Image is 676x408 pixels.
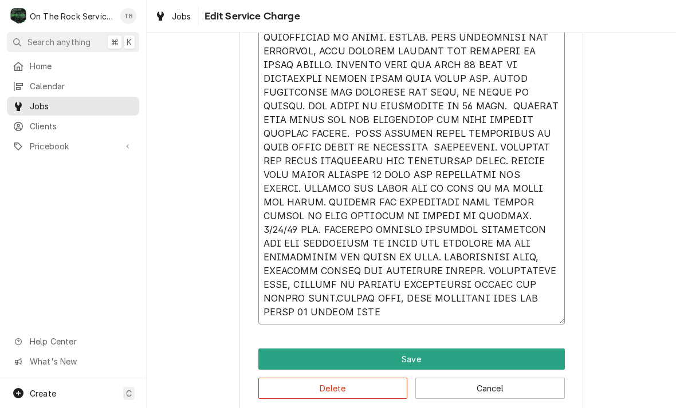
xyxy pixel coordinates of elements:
[27,36,91,48] span: Search anything
[415,378,565,399] button: Cancel
[30,80,133,92] span: Calendar
[258,348,565,399] div: Button Group
[7,32,139,52] button: Search anything⌘K
[30,335,132,347] span: Help Center
[7,117,139,136] a: Clients
[30,389,56,398] span: Create
[172,10,191,22] span: Jobs
[258,348,565,370] button: Save
[258,370,565,399] div: Button Group Row
[7,137,139,156] a: Go to Pricebook
[120,8,136,24] div: Todd Brady's Avatar
[150,7,196,26] a: Jobs
[201,9,300,24] span: Edit Service Charge
[258,348,565,370] div: Button Group Row
[258,378,408,399] button: Delete
[7,57,139,76] a: Home
[30,140,116,152] span: Pricebook
[111,36,119,48] span: ⌘
[30,60,133,72] span: Home
[120,8,136,24] div: TB
[7,97,139,116] a: Jobs
[30,120,133,132] span: Clients
[7,77,139,96] a: Calendar
[30,10,114,22] div: On The Rock Services
[127,36,132,48] span: K
[10,8,26,24] div: On The Rock Services's Avatar
[7,352,139,371] a: Go to What's New
[7,332,139,351] a: Go to Help Center
[30,355,132,367] span: What's New
[30,100,133,112] span: Jobs
[10,8,26,24] div: O
[126,387,132,399] span: C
